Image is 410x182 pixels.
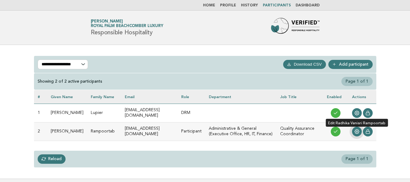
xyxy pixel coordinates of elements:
[220,4,236,7] a: Profile
[47,104,87,122] td: [PERSON_NAME]
[328,60,373,69] a: Add participant
[283,60,326,69] button: Download CSV
[178,90,205,104] th: Role
[91,24,163,28] span: Royal Palm Beachcomber Luxury
[38,154,66,163] a: Reload
[87,90,121,104] th: Family name
[91,20,163,36] h1: Responsible Hospitality
[241,4,258,7] a: History
[47,90,87,104] th: Given name
[47,122,87,141] td: [PERSON_NAME]
[178,104,205,122] td: DRM
[276,122,323,141] td: Quality Assurance Coordinator
[263,4,291,7] a: Participants
[87,104,121,122] td: Lupier
[34,90,47,104] th: #
[87,122,121,141] td: Rampoortab
[276,90,323,104] th: Job Title
[91,19,163,28] a: [PERSON_NAME]Royal Palm Beachcomber Luxury
[178,122,205,141] td: Participant
[205,122,276,141] td: Administrative & General (Executive Office, HR, IT, Finance)
[296,4,320,7] a: Dashboard
[203,4,215,7] a: Home
[121,104,178,122] td: [EMAIL_ADDRESS][DOMAIN_NAME]
[271,18,320,37] img: Forbes Travel Guide
[34,122,47,141] td: 2
[38,79,102,84] div: Showing 2 of 2 active participants
[121,122,178,141] td: [EMAIL_ADDRESS][DOMAIN_NAME]
[205,90,276,104] th: Department
[34,104,47,122] td: 1
[121,90,178,104] th: Email
[323,90,348,104] th: Enabled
